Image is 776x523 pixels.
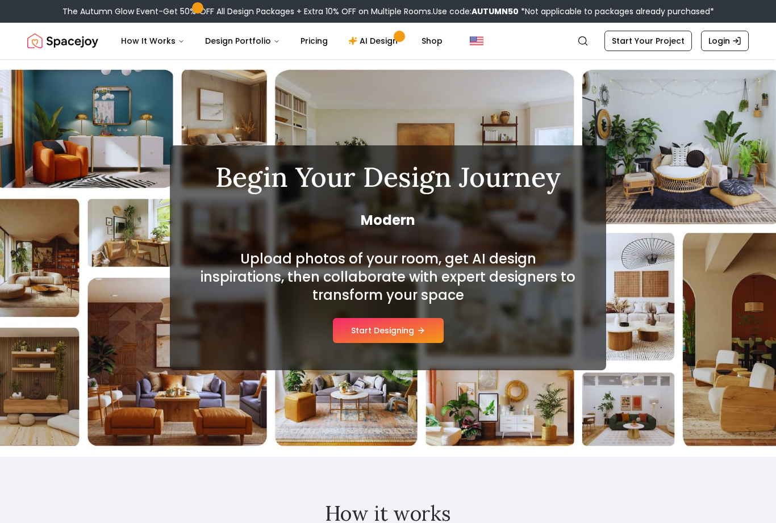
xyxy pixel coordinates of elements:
[433,6,519,17] span: Use code:
[701,31,749,51] a: Login
[112,30,452,52] nav: Main
[604,31,692,51] a: Start Your Project
[112,30,194,52] button: How It Works
[470,34,483,48] img: United States
[62,6,714,17] div: The Autumn Glow Event-Get 50% OFF All Design Packages + Extra 10% OFF on Multiple Rooms.
[412,30,452,52] a: Shop
[339,30,410,52] a: AI Design
[197,211,579,229] span: Modern
[27,30,98,52] img: Spacejoy Logo
[27,30,98,52] a: Spacejoy
[472,6,519,17] b: AUTUMN50
[196,30,289,52] button: Design Portfolio
[197,250,579,304] h2: Upload photos of your room, get AI design inspirations, then collaborate with expert designers to...
[197,164,579,191] h1: Begin Your Design Journey
[519,6,714,17] span: *Not applicable to packages already purchased*
[291,30,337,52] a: Pricing
[333,318,444,343] button: Start Designing
[27,23,749,59] nav: Global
